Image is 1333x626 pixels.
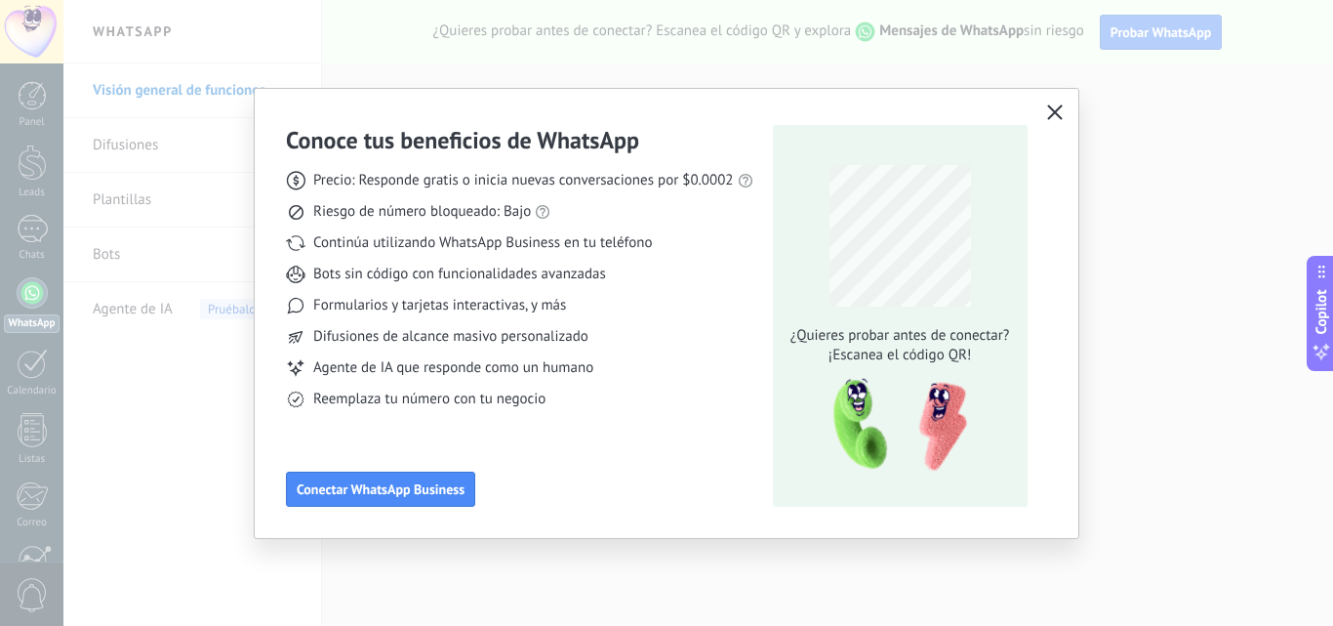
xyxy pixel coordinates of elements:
span: Bots sin código con funcionalidades avanzadas [313,265,606,284]
span: Difusiones de alcance masivo personalizado [313,327,588,347]
span: ¿Quieres probar antes de conectar? [785,326,1015,346]
h3: Conoce tus beneficios de WhatsApp [286,125,639,155]
span: Reemplaza tu número con tu negocio [313,390,545,409]
span: ¡Escanea el código QR! [785,346,1015,365]
span: Agente de IA que responde como un humano [313,358,593,378]
span: Formularios y tarjetas interactivas, y más [313,296,566,315]
span: Riesgo de número bloqueado: Bajo [313,202,531,222]
span: Conectar WhatsApp Business [297,482,465,496]
img: qr-pic-1x.png [817,373,971,478]
button: Conectar WhatsApp Business [286,472,475,507]
span: Continúa utilizando WhatsApp Business en tu teléfono [313,233,652,253]
span: Copilot [1312,289,1331,334]
span: Precio: Responde gratis o inicia nuevas conversaciones por $0.0002 [313,171,734,190]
